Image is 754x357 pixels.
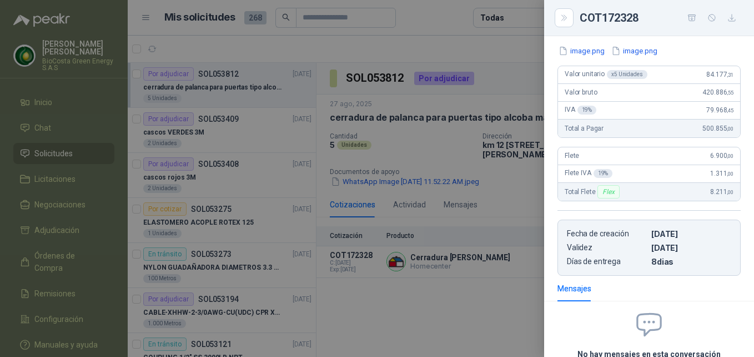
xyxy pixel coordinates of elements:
span: Flete IVA [565,169,612,178]
span: ,55 [727,90,733,96]
span: Valor bruto [565,88,597,96]
span: 1.311 [710,170,733,177]
span: IVA [565,106,596,115]
span: Total Flete [565,185,622,199]
span: ,00 [727,189,733,195]
span: Total a Pagar [565,125,604,132]
span: Flete [565,152,579,160]
button: image.png [557,45,606,57]
span: ,45 [727,107,733,113]
div: 19 % [577,106,597,115]
p: Validez [567,243,647,252]
div: x 5 Unidades [607,70,647,79]
button: Close [557,11,571,24]
div: Mensajes [557,282,591,295]
p: Fecha de creación [567,229,647,239]
button: image.png [610,45,659,57]
span: ,00 [727,171,733,177]
p: [DATE] [651,229,731,239]
span: 79.968 [706,106,733,114]
div: COT172328 [580,9,741,27]
span: 420.886 [702,88,733,96]
p: [DATE] [651,243,731,252]
span: ,00 [727,126,733,132]
div: Flex [597,185,619,199]
span: Valor unitario [565,70,647,79]
div: 19 % [594,169,613,178]
span: 84.177 [706,71,733,78]
span: 8.211 [710,188,733,196]
p: Días de entrega [567,257,647,266]
p: 8 dias [651,257,731,266]
span: ,31 [727,72,733,78]
span: ,00 [727,153,733,159]
span: 500.855 [702,125,733,132]
span: 6.900 [710,152,733,160]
